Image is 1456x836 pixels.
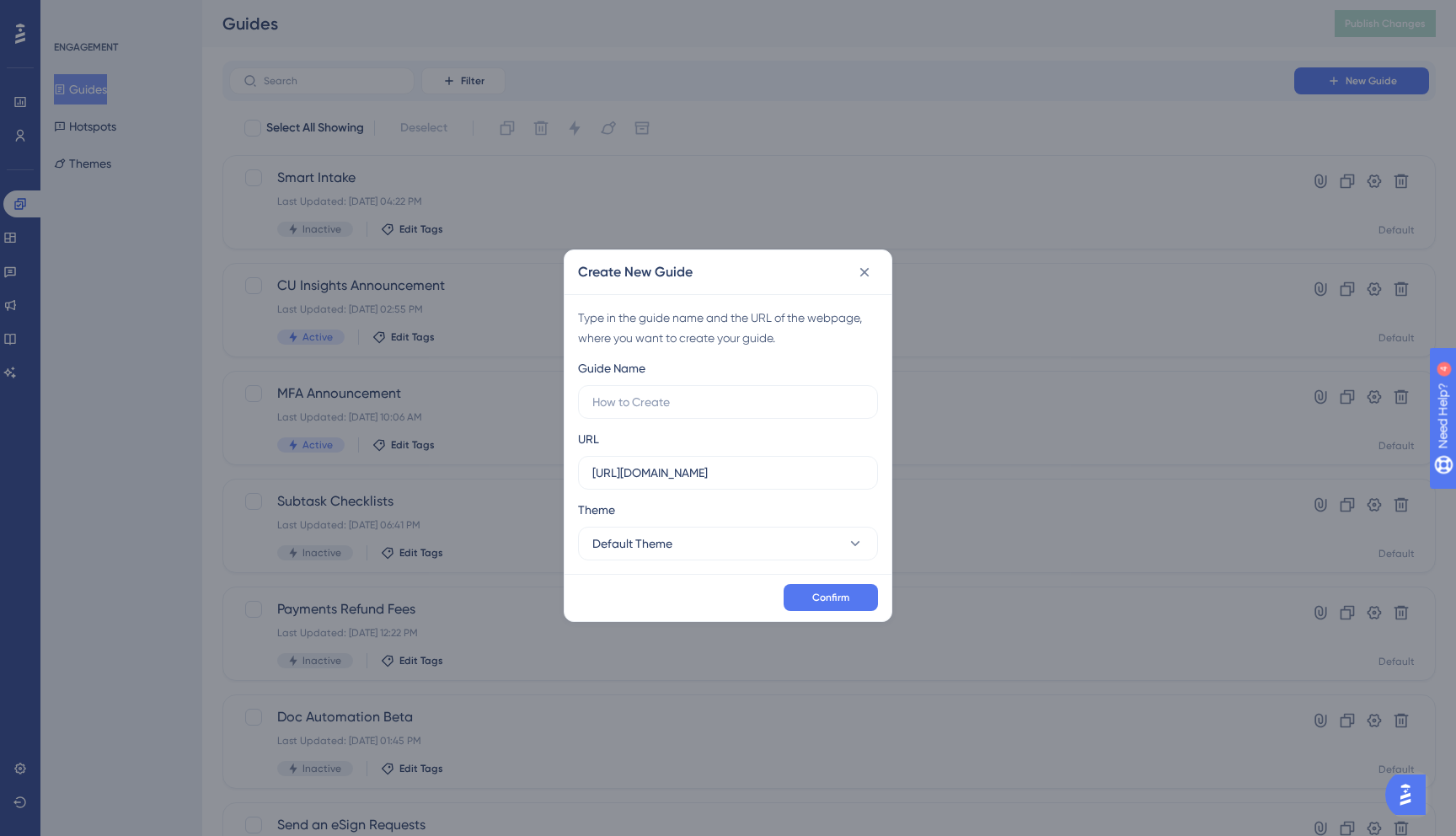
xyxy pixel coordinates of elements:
[578,429,599,449] div: URL
[578,262,693,282] h2: Create New Guide
[578,500,615,520] span: Theme
[812,591,849,604] span: Confirm
[117,8,122,22] div: 4
[578,308,878,348] div: Type in the guide name and the URL of the webpage, where you want to create your guide.
[578,358,645,378] div: Guide Name
[1385,769,1436,820] iframe: UserGuiding AI Assistant Launcher
[592,464,864,482] input: https://www.example.com
[40,4,105,24] span: Need Help?
[592,393,864,411] input: How to Create
[592,533,672,554] span: Default Theme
